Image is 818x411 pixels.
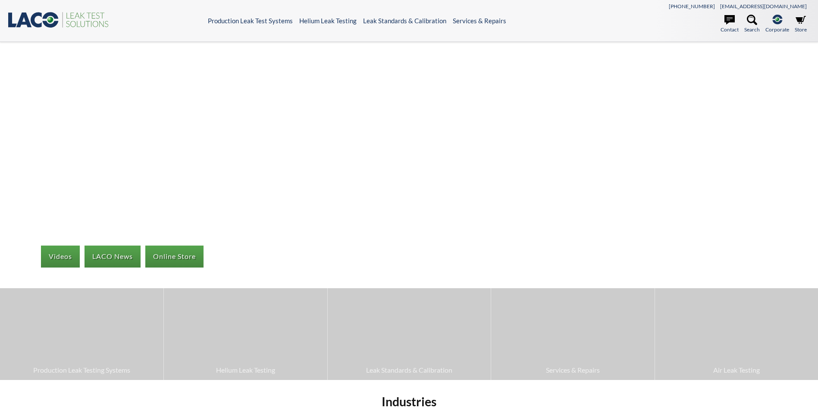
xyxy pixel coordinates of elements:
[495,364,650,376] span: Services & Repairs
[744,15,760,34] a: Search
[721,15,739,34] a: Contact
[168,364,323,376] span: Helium Leak Testing
[453,17,506,25] a: Services & Repairs
[765,25,789,34] span: Corporate
[720,3,807,9] a: [EMAIL_ADDRESS][DOMAIN_NAME]
[208,17,293,25] a: Production Leak Test Systems
[328,288,491,380] a: Leak Standards & Calibration
[491,288,654,380] a: Services & Repairs
[659,364,814,376] span: Air Leak Testing
[174,394,644,410] h2: Industries
[332,364,486,376] span: Leak Standards & Calibration
[164,288,327,380] a: Helium Leak Testing
[145,246,204,267] a: Online Store
[299,17,357,25] a: Helium Leak Testing
[85,246,141,267] a: LACO News
[4,364,159,376] span: Production Leak Testing Systems
[795,15,807,34] a: Store
[41,246,80,267] a: Videos
[655,288,818,380] a: Air Leak Testing
[669,3,715,9] a: [PHONE_NUMBER]
[363,17,446,25] a: Leak Standards & Calibration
